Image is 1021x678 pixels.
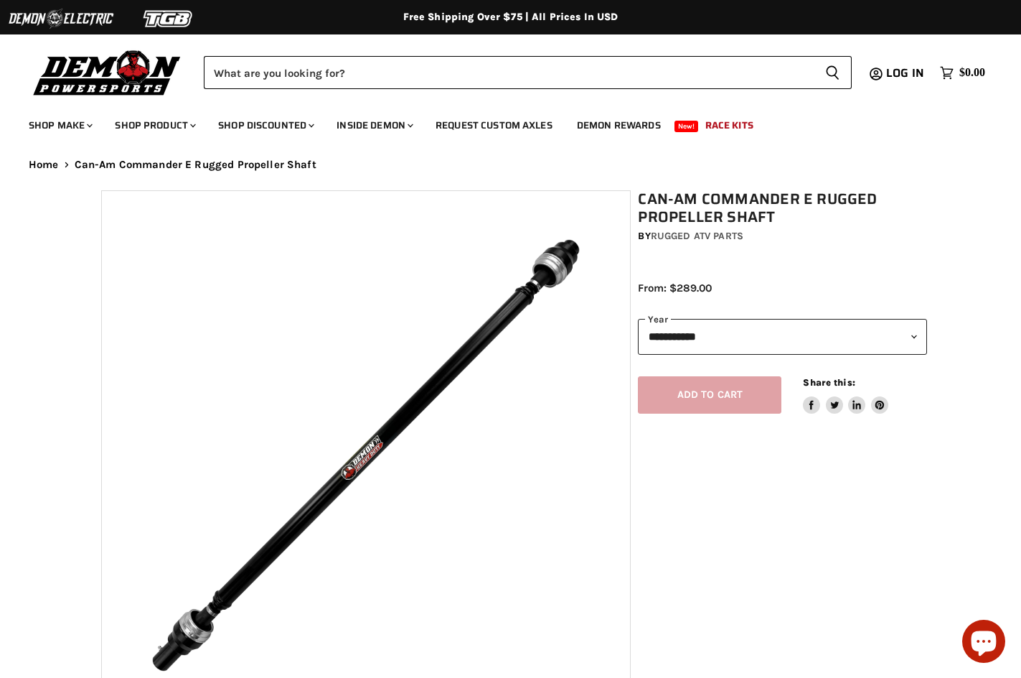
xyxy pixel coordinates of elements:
h1: Can-Am Commander E Rugged Propeller Shaft [638,190,927,226]
a: Shop Product [104,111,204,140]
img: Demon Powersports [29,47,186,98]
a: Race Kits [695,111,764,140]
input: Search [204,56,814,89]
a: Log in [880,67,933,80]
span: Share this: [803,377,855,388]
span: $0.00 [959,66,985,80]
a: Shop Make [18,111,101,140]
a: Request Custom Axles [425,111,563,140]
ul: Main menu [18,105,982,140]
a: Home [29,159,59,171]
a: Inside Demon [326,111,422,140]
a: Rugged ATV Parts [651,230,743,242]
img: TGB Logo 2 [115,5,222,32]
a: $0.00 [933,62,992,83]
a: Shop Discounted [207,111,323,140]
inbox-online-store-chat: Shopify online store chat [958,620,1010,667]
span: New! [674,121,699,132]
a: Demon Rewards [566,111,672,140]
div: by [638,228,927,244]
img: Demon Electric Logo 2 [7,5,115,32]
form: Product [204,56,852,89]
aside: Share this: [803,376,888,414]
span: From: $289.00 [638,282,712,294]
button: Search [814,56,852,89]
select: year [638,319,927,354]
span: Log in [886,64,924,82]
span: Can-Am Commander E Rugged Propeller Shaft [75,159,316,171]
